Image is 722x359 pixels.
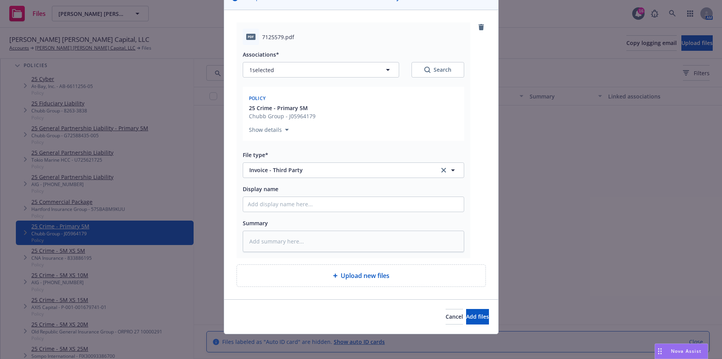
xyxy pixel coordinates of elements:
[341,271,389,280] span: Upload new files
[246,34,256,40] span: pdf
[249,166,429,174] span: Invoice - Third Party
[249,104,316,112] button: 25 Crime - Primary 5M
[243,219,268,227] span: Summary
[466,309,489,324] button: Add files
[671,348,701,354] span: Nova Assist
[249,104,308,112] span: 25 Crime - Primary 5M
[237,264,486,287] div: Upload new files
[249,112,316,120] span: Chubb Group - J05964179
[246,125,292,135] button: Show details
[262,33,294,41] span: 7125579.pdf
[243,197,464,212] input: Add display name here...
[477,22,486,32] a: remove
[466,313,489,320] span: Add files
[243,162,464,178] button: Invoice - Third Partyclear selection
[412,62,464,78] button: SearchSearch
[446,309,463,324] button: Cancel
[655,344,665,359] div: Drag to move
[424,67,430,73] svg: Search
[249,95,266,102] span: Policy
[243,62,399,78] button: 1selected
[243,151,268,159] span: File type*
[243,51,279,58] span: Associations*
[243,185,278,193] span: Display name
[249,66,274,74] span: 1 selected
[424,66,451,74] div: Search
[439,166,448,175] a: clear selection
[655,343,708,359] button: Nova Assist
[446,313,463,320] span: Cancel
